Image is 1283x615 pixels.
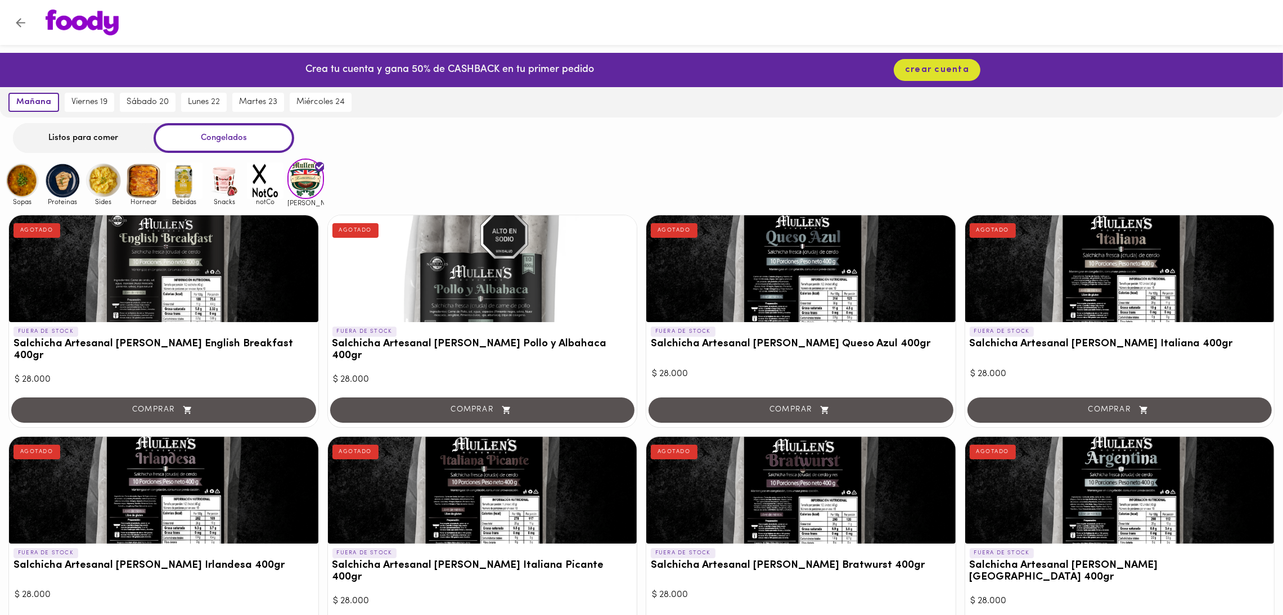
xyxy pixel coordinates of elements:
span: notCo [247,198,283,205]
img: Sopas [4,162,40,199]
p: FUERA DE STOCK [651,548,715,558]
span: mañana [16,97,51,107]
div: AGOTADO [651,223,697,238]
div: Salchicha Artesanal Mullens Pollo y Albahaca 400gr [328,215,637,322]
span: miércoles 24 [296,97,345,107]
div: AGOTADO [332,223,379,238]
img: Proteinas [44,162,81,199]
div: $ 28.000 [971,595,1269,608]
h3: Salchicha Artesanal [PERSON_NAME] Pollo y Albahaca 400gr [332,338,633,362]
span: Sides [85,198,121,205]
button: crear cuenta [894,59,980,81]
img: logo.png [46,10,119,35]
p: FUERA DE STOCK [651,327,715,337]
button: Volver [7,9,34,37]
div: AGOTADO [651,445,697,459]
div: Listos para comer [13,123,154,153]
div: $ 28.000 [15,589,313,602]
span: [PERSON_NAME] [287,199,324,206]
div: $ 28.000 [971,368,1269,381]
div: Salchicha Artesanal Mullens Bratwurst 400gr [646,437,956,544]
img: Bebidas [166,162,202,199]
span: martes 23 [239,97,277,107]
div: Salchicha Artesanal Mullens Queso Azul 400gr [646,215,956,322]
img: Sides [85,162,121,199]
p: FUERA DE STOCK [332,548,397,558]
span: Proteinas [44,198,81,205]
p: Crea tu cuenta y gana 50% de CASHBACK en tu primer pedido [305,63,594,78]
p: FUERA DE STOCK [13,548,78,558]
div: Salchicha Artesanal Mullens English Breakfast 400gr [9,215,318,322]
h3: Salchicha Artesanal [PERSON_NAME] Italiana Picante 400gr [332,560,633,584]
p: FUERA DE STOCK [332,327,397,337]
img: mullens [287,159,324,198]
span: Snacks [206,198,243,205]
span: Hornear [125,198,162,205]
img: Hornear [125,162,162,199]
h3: Salchicha Artesanal [PERSON_NAME] Queso Azul 400gr [651,338,951,350]
button: lunes 22 [181,93,227,112]
iframe: Messagebird Livechat Widget [1218,550,1272,604]
div: Salchicha Artesanal Mullens Italiana 400gr [965,215,1275,322]
div: AGOTADO [970,445,1016,459]
h3: Salchicha Artesanal [PERSON_NAME] English Breakfast 400gr [13,338,314,362]
button: sábado 20 [120,93,175,112]
div: Salchicha Artesanal Mullens Irlandesa 400gr [9,437,318,544]
h3: Salchicha Artesanal [PERSON_NAME] Irlandesa 400gr [13,560,314,572]
div: $ 28.000 [334,595,632,608]
p: FUERA DE STOCK [970,327,1034,337]
p: FUERA DE STOCK [13,327,78,337]
div: Salchicha Artesanal Mullens Argentina 400gr [965,437,1275,544]
div: $ 28.000 [334,373,632,386]
div: $ 28.000 [652,368,950,381]
p: FUERA DE STOCK [970,548,1034,558]
button: mañana [8,93,59,112]
h3: Salchicha Artesanal [PERSON_NAME] Bratwurst 400gr [651,560,951,572]
div: AGOTADO [332,445,379,459]
span: Bebidas [166,198,202,205]
div: Congelados [154,123,294,153]
span: viernes 19 [71,97,107,107]
div: AGOTADO [13,445,60,459]
button: miércoles 24 [290,93,352,112]
div: Salchicha Artesanal Mullens Italiana Picante 400gr [328,437,637,544]
div: $ 28.000 [15,373,313,386]
span: lunes 22 [188,97,220,107]
span: Sopas [4,198,40,205]
img: Snacks [206,162,243,199]
h3: Salchicha Artesanal [PERSON_NAME] [GEOGRAPHIC_DATA] 400gr [970,560,1270,584]
div: AGOTADO [13,223,60,238]
img: notCo [247,162,283,199]
span: sábado 20 [127,97,169,107]
span: crear cuenta [905,65,969,75]
button: viernes 19 [65,93,114,112]
h3: Salchicha Artesanal [PERSON_NAME] Italiana 400gr [970,338,1270,350]
div: $ 28.000 [652,589,950,602]
button: martes 23 [232,93,284,112]
div: AGOTADO [970,223,1016,238]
